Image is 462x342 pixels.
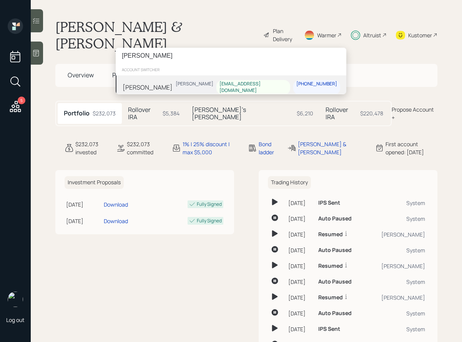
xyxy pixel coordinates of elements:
[176,81,213,87] div: [PERSON_NAME]
[296,81,337,87] div: [PHONE_NUMBER]
[116,64,346,75] div: account switcher
[116,48,346,64] input: Type a command or search…
[219,81,287,94] div: [EMAIL_ADDRESS][DOMAIN_NAME]
[123,83,173,92] div: [PERSON_NAME]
